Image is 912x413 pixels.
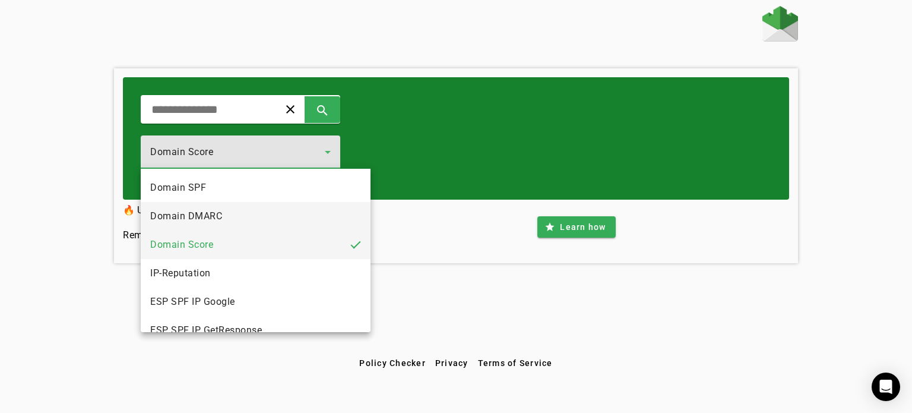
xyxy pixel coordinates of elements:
[150,295,235,309] span: ESP SPF IP Google
[150,266,211,280] span: IP-Reputation
[150,238,213,252] span: Domain Score
[150,181,206,195] span: Domain SPF
[150,209,222,223] span: Domain DMARC
[872,373,900,401] div: Open Intercom Messenger
[150,323,262,338] span: ESP SPF IP GetResponse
